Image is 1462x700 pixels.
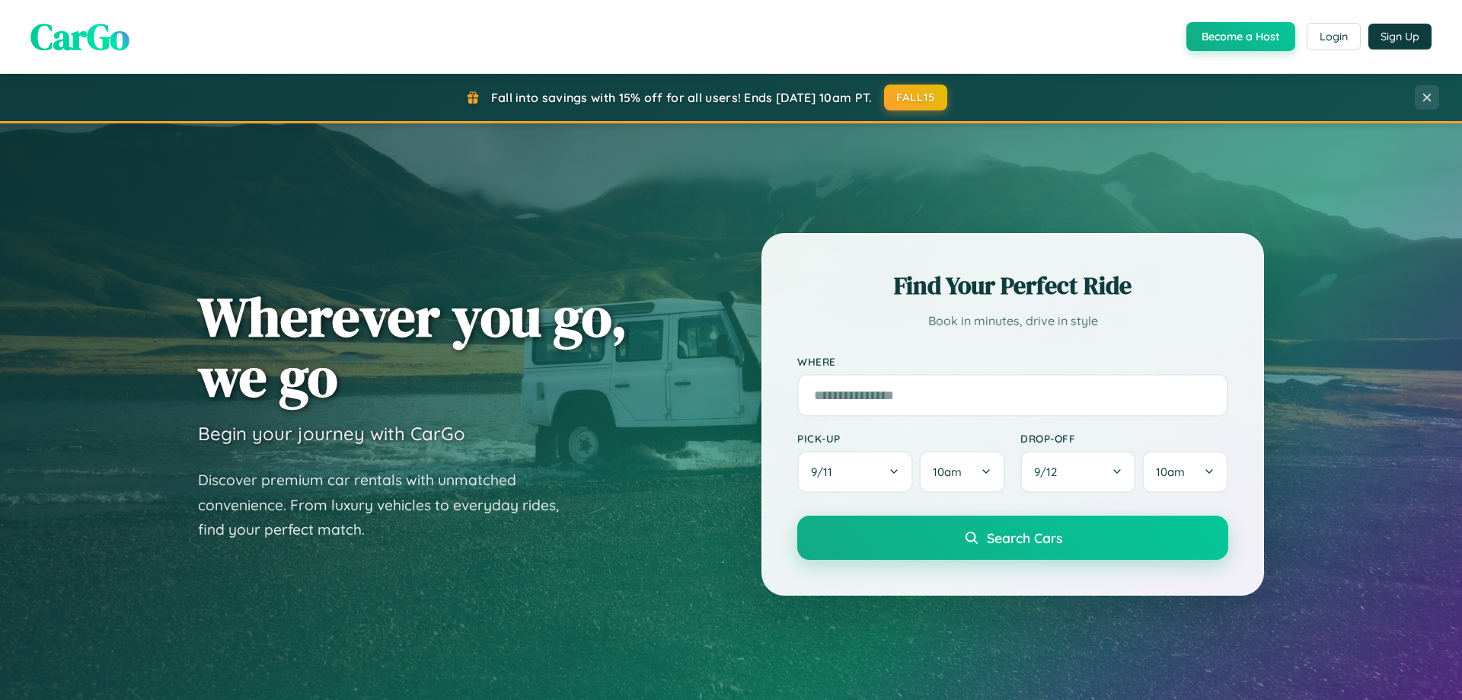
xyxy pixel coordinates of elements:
[797,516,1228,560] button: Search Cars
[1034,465,1065,479] span: 9 / 12
[491,90,873,105] span: Fall into savings with 15% off for all users! Ends [DATE] 10am PT.
[198,468,579,542] p: Discover premium car rentals with unmatched convenience. From luxury vehicles to everyday rides, ...
[884,85,948,110] button: FALL15
[987,529,1062,546] span: Search Cars
[30,11,129,62] span: CarGo
[797,310,1228,332] p: Book in minutes, drive in style
[198,286,627,407] h1: Wherever you go, we go
[1020,432,1228,445] label: Drop-off
[1186,22,1295,51] button: Become a Host
[797,432,1005,445] label: Pick-up
[933,465,962,479] span: 10am
[198,422,465,445] h3: Begin your journey with CarGo
[811,465,840,479] span: 9 / 11
[1307,23,1361,50] button: Login
[1142,451,1228,493] button: 10am
[797,269,1228,302] h2: Find Your Perfect Ride
[1020,451,1136,493] button: 9/12
[919,451,1005,493] button: 10am
[797,355,1228,368] label: Where
[797,451,913,493] button: 9/11
[1368,24,1432,50] button: Sign Up
[1156,465,1185,479] span: 10am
